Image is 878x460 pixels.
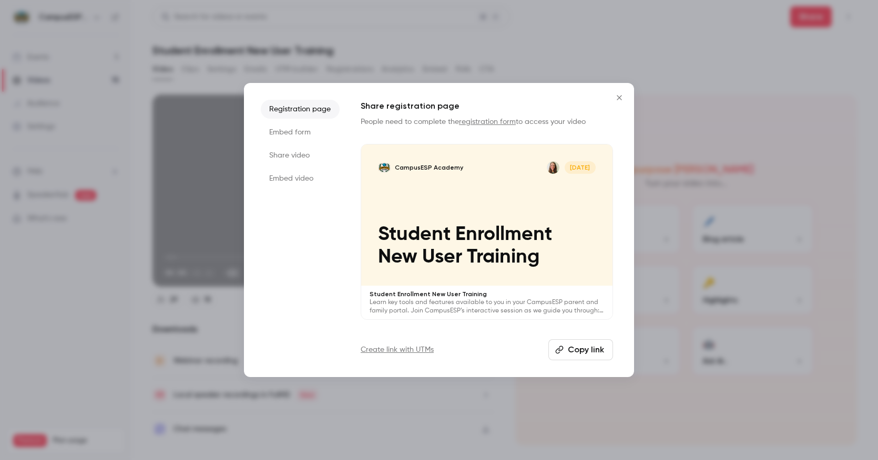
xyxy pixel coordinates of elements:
[547,161,559,174] img: Mairin Matthews
[378,223,596,269] p: Student Enrollment New User Training
[361,100,613,112] h1: Share registration page
[361,344,434,355] a: Create link with UTMs
[548,339,613,360] button: Copy link
[565,161,596,174] span: [DATE]
[261,123,340,142] li: Embed form
[361,117,613,127] p: People need to complete the to access your video
[609,87,630,108] button: Close
[378,161,391,174] img: Student Enrollment New User Training
[395,163,463,172] p: CampusESP Academy
[370,298,604,315] p: Learn key tools and features available to you in your CampusESP parent and family portal. Join Ca...
[261,146,340,165] li: Share video
[361,144,613,320] a: Student Enrollment New User TrainingCampusESP AcademyMairin Matthews[DATE]Student Enrollment New ...
[261,169,340,188] li: Embed video
[459,118,516,126] a: registration form
[261,100,340,119] li: Registration page
[370,290,604,298] p: Student Enrollment New User Training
